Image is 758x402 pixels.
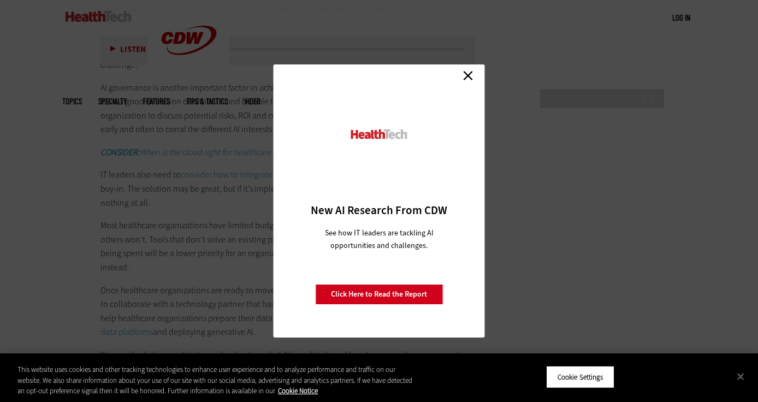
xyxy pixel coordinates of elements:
[546,365,614,388] button: Cookie Settings
[312,227,447,252] p: See how IT leaders are tackling AI opportunities and challenges.
[729,364,753,388] button: Close
[350,128,409,140] img: HealthTech_0.png
[315,284,443,305] a: Click Here to Read the Report
[17,364,417,397] div: This website uses cookies and other tracking technologies to enhance user experience and to analy...
[293,203,466,218] h3: New AI Research From CDW
[460,67,476,84] a: Close
[278,386,318,395] a: More information about your privacy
